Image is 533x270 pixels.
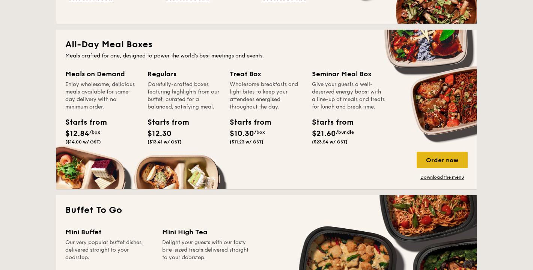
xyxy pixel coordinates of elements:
[312,69,385,79] div: Seminar Meal Box
[230,129,254,138] span: $10.30
[148,139,182,145] span: ($13.41 w/ GST)
[312,129,336,138] span: $21.60
[230,81,303,111] div: Wholesome breakfasts and light bites to keep your attendees energised throughout the day.
[312,139,348,145] span: ($23.54 w/ GST)
[254,130,265,135] span: /box
[162,239,250,261] div: Delight your guests with our tasty bite-sized treats delivered straight to your doorstep.
[312,117,346,128] div: Starts from
[230,69,303,79] div: Treat Box
[65,39,468,51] h2: All-Day Meal Boxes
[65,129,89,138] span: $12.84
[148,117,181,128] div: Starts from
[417,152,468,168] div: Order now
[148,69,221,79] div: Regulars
[65,117,99,128] div: Starts from
[148,129,172,138] span: $12.30
[65,69,139,79] div: Meals on Demand
[417,174,468,180] a: Download the menu
[65,239,153,261] div: Our very popular buffet dishes, delivered straight to your doorstep.
[89,130,100,135] span: /box
[65,139,101,145] span: ($14.00 w/ GST)
[162,227,250,237] div: Mini High Tea
[230,139,263,145] span: ($11.23 w/ GST)
[65,52,468,60] div: Meals crafted for one, designed to power the world's best meetings and events.
[336,130,354,135] span: /bundle
[148,81,221,111] div: Carefully-crafted boxes featuring highlights from our buffet, curated for a balanced, satisfying ...
[65,227,153,237] div: Mini Buffet
[312,81,385,111] div: Give your guests a well-deserved energy boost with a line-up of meals and treats for lunch and br...
[230,117,263,128] div: Starts from
[65,81,139,111] div: Enjoy wholesome, delicious meals available for same-day delivery with no minimum order.
[65,204,468,216] h2: Buffet To Go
